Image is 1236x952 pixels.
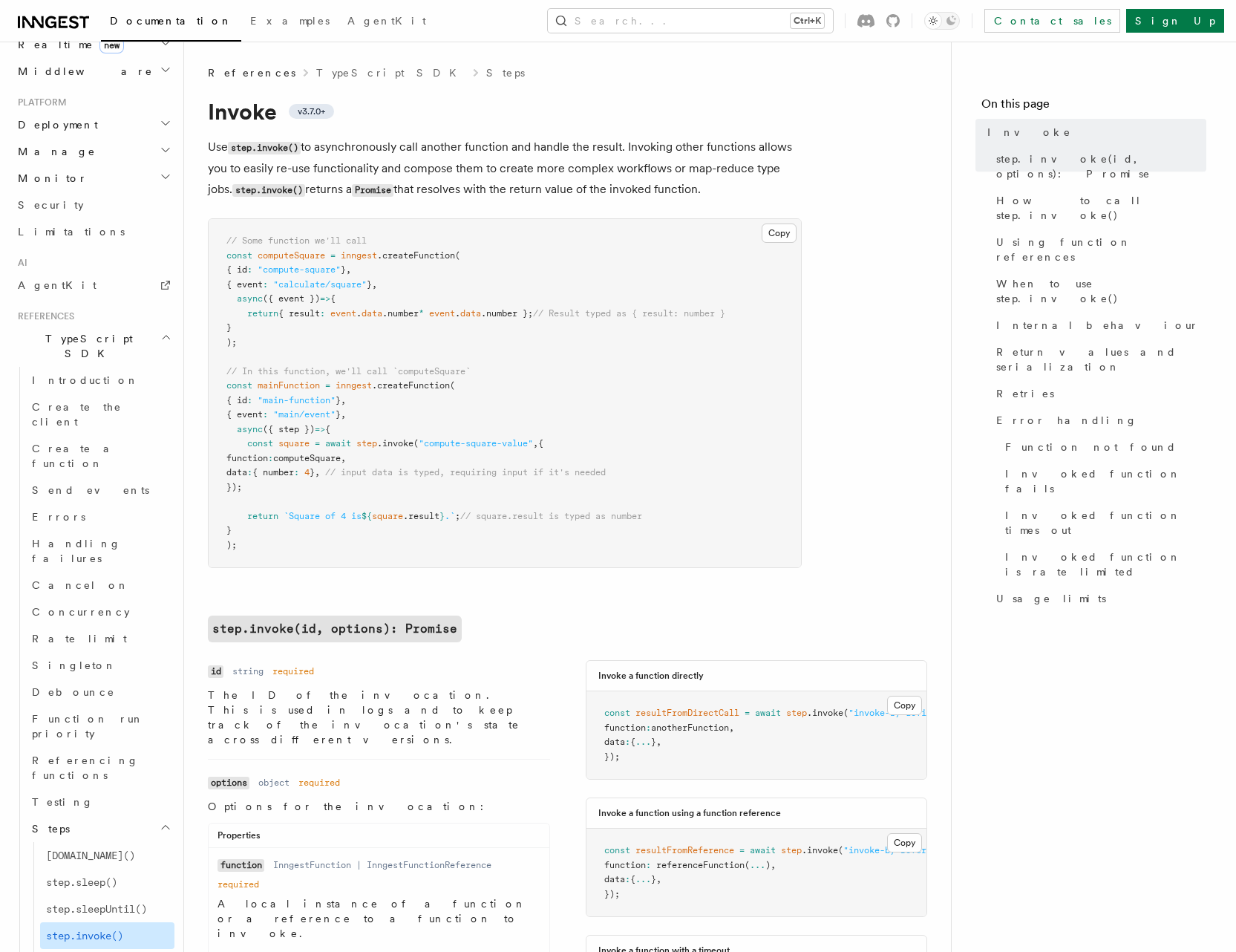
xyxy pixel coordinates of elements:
kbd: Ctrl+K [791,13,824,28]
span: ; [455,511,460,521]
span: References [12,310,74,322]
span: ( [455,250,460,261]
span: { number [252,467,294,477]
span: function [226,453,268,463]
span: = [315,438,320,449]
a: TypeScript SDK [316,65,465,80]
span: resultFromDirectCall [635,708,739,718]
button: Monitor [12,165,174,192]
span: . [356,308,362,319]
span: Concurrency [32,606,130,618]
a: Send events [26,477,174,503]
span: : [320,308,325,319]
span: Realtime [12,37,124,52]
span: ); [226,337,237,348]
code: Promise [352,184,393,197]
span: } [651,737,656,747]
a: Contact sales [984,9,1120,33]
span: : [646,723,651,733]
span: Error handling [996,413,1137,428]
span: v3.7.0+ [298,105,325,117]
span: } [310,467,315,477]
dd: required [218,878,259,890]
a: Handling failures [26,530,174,572]
a: Introduction [26,367,174,394]
span: Manage [12,144,96,159]
a: Singleton [26,652,174,679]
span: ( [413,438,419,449]
span: function [604,860,646,870]
a: Testing [26,789,174,815]
span: Platform [12,97,67,108]
span: const [247,438,273,449]
span: { [330,293,336,304]
span: : [646,860,651,870]
span: inngest [336,380,372,391]
span: .number }; [481,308,533,319]
span: References [208,65,295,80]
span: Retries [996,386,1054,401]
span: Invoked function times out [1005,508,1206,538]
a: Rate limit [26,625,174,652]
span: { event [226,409,263,420]
span: const [226,250,252,261]
span: // Result typed as { result: number } [533,308,725,319]
button: Manage [12,138,174,165]
span: { event [226,279,263,290]
h3: Invoke a function using a function reference [598,807,781,819]
span: anotherFunction [651,723,729,733]
span: TypeScript SDK [12,331,160,361]
span: Invoked function fails [1005,466,1206,496]
a: Function not found [999,434,1206,460]
span: } [341,264,346,275]
span: { id [226,395,247,405]
span: .` [445,511,455,521]
span: new [99,37,124,53]
span: resultFromReference [635,845,734,855]
a: Usage limits [990,585,1206,612]
span: const [226,380,252,391]
span: , [341,409,346,420]
span: } [336,409,341,420]
span: Introduction [32,374,139,386]
dd: required [272,665,314,677]
p: The ID of the invocation. This is used in logs and to keep track of the invocation's state across... [208,688,550,747]
span: data [604,874,625,884]
span: , [729,723,734,733]
span: Debounce [32,686,115,698]
span: = [745,708,750,718]
span: } [226,525,232,535]
dd: object [258,777,290,789]
a: Error handling [990,407,1206,434]
span: .createFunction [372,380,450,391]
a: Create a function [26,435,174,477]
span: } [439,511,445,521]
span: , [346,264,351,275]
span: : [247,467,252,477]
span: { [630,874,635,884]
button: Copy [887,696,922,715]
span: const [604,708,630,718]
a: Invoked function fails [999,460,1206,502]
span: event [429,308,455,319]
span: "calculate/square" [273,279,367,290]
span: , [372,279,377,290]
p: Options for the invocation: [208,799,550,814]
span: : [247,264,252,275]
a: How to call step.invoke() [990,187,1206,229]
button: Toggle dark mode [924,12,960,30]
span: Limitations [18,226,125,238]
span: step [781,845,802,855]
a: Security [12,192,174,218]
span: , [656,737,661,747]
span: Send events [32,484,149,496]
span: ({ event }) [263,293,320,304]
button: Copy [762,224,797,243]
span: Cancel on [32,579,129,591]
span: { id [226,264,247,275]
span: step.invoke(id, options): Promise [996,151,1206,181]
span: When to use step.invoke() [996,276,1206,306]
span: Deployment [12,117,98,132]
span: async [237,424,263,434]
span: , [656,874,661,884]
